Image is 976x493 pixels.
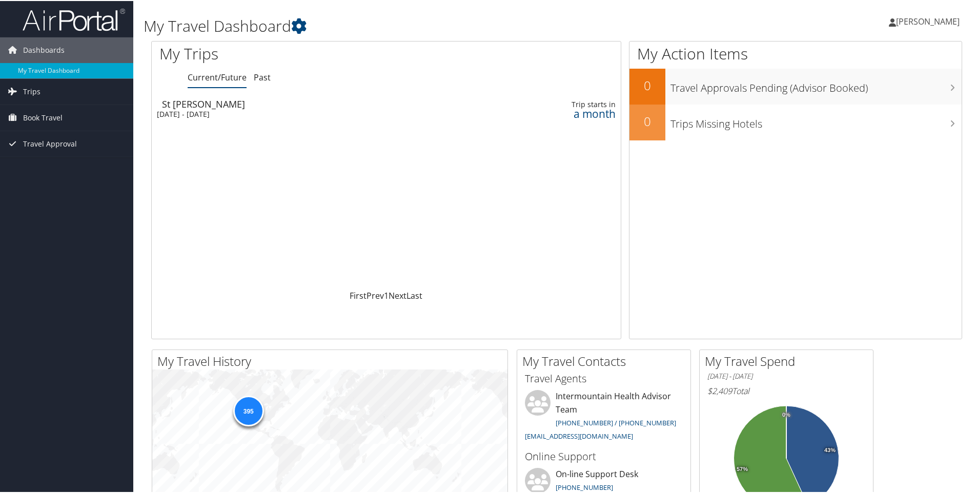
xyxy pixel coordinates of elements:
span: [PERSON_NAME] [896,15,960,26]
tspan: 0% [782,411,790,417]
span: Book Travel [23,104,63,130]
a: 0Travel Approvals Pending (Advisor Booked) [629,68,962,104]
a: [PHONE_NUMBER] [556,482,613,491]
h1: My Action Items [629,42,962,64]
h2: My Travel Contacts [522,352,690,369]
a: Past [254,71,271,82]
a: First [350,289,367,300]
span: Dashboards [23,36,65,62]
h3: Travel Approvals Pending (Advisor Booked) [670,75,962,94]
h2: My Travel History [157,352,507,369]
div: 395 [233,395,263,425]
div: [DATE] - [DATE] [157,109,455,118]
li: Intermountain Health Advisor Team [520,389,688,444]
a: Current/Future [188,71,247,82]
div: a month [515,108,615,117]
tspan: 57% [737,465,748,471]
tspan: 43% [824,446,836,453]
a: Next [389,289,406,300]
a: [PHONE_NUMBER] / [PHONE_NUMBER] [556,417,676,426]
span: Trips [23,78,40,104]
a: [PERSON_NAME] [889,5,970,36]
a: Prev [367,289,384,300]
h2: 0 [629,112,665,129]
h3: Travel Agents [525,371,683,385]
a: 0Trips Missing Hotels [629,104,962,139]
h1: My Travel Dashboard [144,14,695,36]
a: [EMAIL_ADDRESS][DOMAIN_NAME] [525,430,633,440]
span: $2,409 [707,384,732,396]
h6: Total [707,384,865,396]
h3: Online Support [525,448,683,463]
a: 1 [384,289,389,300]
div: St [PERSON_NAME] [162,98,460,108]
div: Trip starts in [515,99,615,108]
h3: Trips Missing Hotels [670,111,962,130]
h6: [DATE] - [DATE] [707,371,865,380]
h1: My Trips [159,42,418,64]
a: Last [406,289,422,300]
h2: My Travel Spend [705,352,873,369]
span: Travel Approval [23,130,77,156]
h2: 0 [629,76,665,93]
img: airportal-logo.png [23,7,125,31]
